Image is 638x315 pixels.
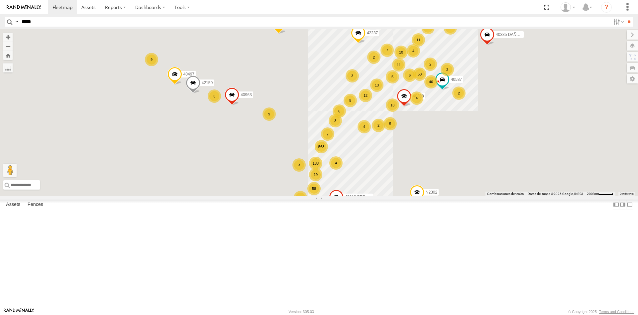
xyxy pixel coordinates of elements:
div: 13 [370,79,383,92]
label: Search Query [14,17,19,27]
div: 9 [263,107,276,121]
div: 5 [344,94,357,107]
div: 5 [383,117,397,130]
div: 9 [145,53,158,66]
button: Zoom in [3,33,13,42]
button: Arrastra el hombrecito naranja al mapa para abrir Street View [3,164,17,177]
div: Juan Lopez [558,2,578,12]
span: 42237 [367,31,378,36]
div: 3 [292,158,306,172]
div: 3 [329,114,342,127]
div: 4 [358,120,371,133]
button: Combinaciones de teclas [487,192,524,196]
div: 4 [329,156,343,170]
div: 58 [307,182,321,195]
label: Search Filter Options [611,17,625,27]
button: Escala del mapa: 200 km por 42 píxeles [585,192,615,196]
div: 2 [424,58,437,71]
span: 42313 PERDIDO [345,195,375,199]
div: 4 [410,91,423,105]
div: 19 [309,168,322,181]
div: 50 [413,68,426,81]
img: rand-logo.svg [7,5,41,10]
div: Version: 305.03 [289,310,314,314]
div: 2 [441,63,454,76]
span: 42150 [202,81,213,85]
span: 40308 [413,94,424,98]
div: 7 [321,127,334,141]
div: 2 [452,86,466,100]
a: Visit our Website [4,308,34,315]
div: 3 [208,89,221,103]
div: 10 [394,46,408,59]
div: 12 [359,89,372,102]
label: Measure [3,63,13,73]
div: © Copyright 2025 - [568,310,634,314]
button: Zoom out [3,42,13,51]
span: N2302 [426,190,437,195]
div: 46 [424,75,438,88]
div: 5 [386,70,399,83]
label: Dock Summary Table to the Left [613,200,619,209]
a: Terms and Conditions [599,310,634,314]
div: 2 [372,119,385,132]
label: Map Settings [627,74,638,83]
span: 40335 DAÑADO [496,32,525,37]
a: Condiciones [620,193,634,195]
div: 6 [403,69,416,82]
div: 11 [392,58,405,72]
div: 563 [315,140,328,153]
span: Datos del mapa ©2025 Google, INEGI [528,192,583,196]
div: 13 [386,98,399,112]
div: 2 [367,51,380,64]
div: 11 [412,33,425,47]
label: Hide Summary Table [626,200,633,209]
div: 188 [309,157,322,170]
span: 200 km [587,192,598,196]
label: Fences [24,200,47,209]
div: 3 [346,69,359,82]
button: Zoom Home [3,51,13,60]
label: Assets [3,200,24,209]
div: 53 [294,191,307,204]
div: 4 [407,44,420,58]
div: 6 [333,104,346,118]
label: Dock Summary Table to the Right [619,200,626,209]
div: 7 [380,44,394,57]
span: 40587 [451,78,462,82]
i: ? [601,2,612,13]
span: 40497 [183,72,194,77]
span: 40963 [241,92,252,97]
